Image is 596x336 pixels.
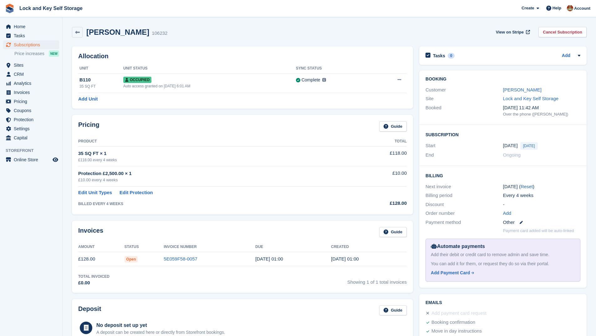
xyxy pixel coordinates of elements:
[431,243,575,250] div: Automate payments
[3,106,59,115] a: menu
[3,124,59,133] a: menu
[425,183,503,190] div: Next invoice
[503,152,521,158] span: Ongoing
[425,192,503,199] div: Billing period
[503,183,580,190] div: [DATE] ( )
[379,305,407,316] a: Guide
[14,70,51,79] span: CRM
[78,189,112,196] a: Edit Unit Types
[562,52,570,59] a: Add
[78,201,346,207] div: BILLED EVERY 4 WEEKS
[346,166,407,187] td: £10.00
[152,30,167,37] div: 106232
[538,27,587,37] a: Cancel Subscription
[14,133,51,142] span: Capital
[379,121,407,132] a: Guide
[255,242,331,252] th: Due
[322,78,326,82] img: icon-info-grey-7440780725fd019a000dd9b08b2336e03edf1995a4989e88bcd33f0948082b44.svg
[78,64,123,74] th: Unit
[255,256,283,261] time: 2025-09-05 00:00:00 UTC
[6,147,62,154] span: Storefront
[503,142,518,149] time: 2025-09-04 00:00:00 UTC
[3,115,59,124] a: menu
[522,5,534,11] span: Create
[78,96,98,103] a: Add Unit
[503,201,580,208] div: -
[78,252,125,266] td: £128.00
[431,270,470,276] div: Add Payment Card
[331,256,359,261] time: 2025-09-04 00:00:06 UTC
[14,61,51,70] span: Sites
[3,22,59,31] a: menu
[425,152,503,159] div: End
[503,104,580,111] div: [DATE] 11:42 AM
[425,201,503,208] div: Discount
[346,146,407,166] td: £118.00
[433,53,445,59] h2: Tasks
[78,121,99,132] h2: Pricing
[5,4,14,13] img: stora-icon-8386f47178a22dfd0bd8f6a31ec36ba5ce8667c1dd55bd0f319d3a0aa187defe.svg
[425,95,503,102] div: Site
[425,210,503,217] div: Order number
[14,31,51,40] span: Tasks
[425,172,580,178] h2: Billing
[425,219,503,226] div: Payment method
[503,111,580,117] div: Over the phone ([PERSON_NAME])
[574,5,590,12] span: Account
[3,79,59,88] a: menu
[3,31,59,40] a: menu
[14,88,51,97] span: Invoices
[79,76,123,84] div: B110
[425,77,580,82] h2: Booking
[14,124,51,133] span: Settings
[17,3,85,13] a: Lock and Key Self Storage
[164,256,197,261] a: 5E059F58-0057
[14,51,44,57] span: Price increases
[425,131,580,137] h2: Subscription
[503,210,512,217] a: Add
[125,242,164,252] th: Status
[431,319,475,326] div: Booking confirmation
[120,189,153,196] a: Edit Protection
[14,106,51,115] span: Coupons
[503,192,580,199] div: Every 4 weeks
[123,64,296,74] th: Unit Status
[431,270,573,276] a: Add Payment Card
[553,5,561,11] span: Help
[3,133,59,142] a: menu
[14,40,51,49] span: Subscriptions
[379,227,407,237] a: Guide
[520,142,538,150] span: [DATE]
[78,279,110,287] div: £0.00
[503,228,574,234] p: Payment card added will be auto-linked
[79,84,123,89] div: 35 SQ FT
[496,29,524,35] span: View on Stripe
[78,305,101,316] h2: Deposit
[78,137,346,147] th: Product
[14,79,51,88] span: Analytics
[302,77,320,83] div: Complete
[14,97,51,106] span: Pricing
[14,22,51,31] span: Home
[78,242,125,252] th: Amount
[52,156,59,163] a: Preview store
[123,77,151,83] span: Occupied
[86,28,149,36] h2: [PERSON_NAME]
[493,27,531,37] a: View on Stripe
[78,53,407,60] h2: Allocation
[346,137,407,147] th: Total
[14,115,51,124] span: Protection
[346,200,407,207] div: £128.00
[331,242,407,252] th: Created
[503,87,542,92] a: [PERSON_NAME]
[448,53,455,59] div: 0
[78,150,346,157] div: 35 SQ FT × 1
[78,157,346,163] div: £118.00 every 4 weeks
[521,184,533,189] a: Reset
[78,274,110,279] div: Total Invoiced
[3,61,59,70] a: menu
[503,219,580,226] div: Other
[431,261,575,267] div: You can add it for them, or request they do so via their portal.
[567,5,573,11] img: Doug Fisher
[425,300,580,305] h2: Emails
